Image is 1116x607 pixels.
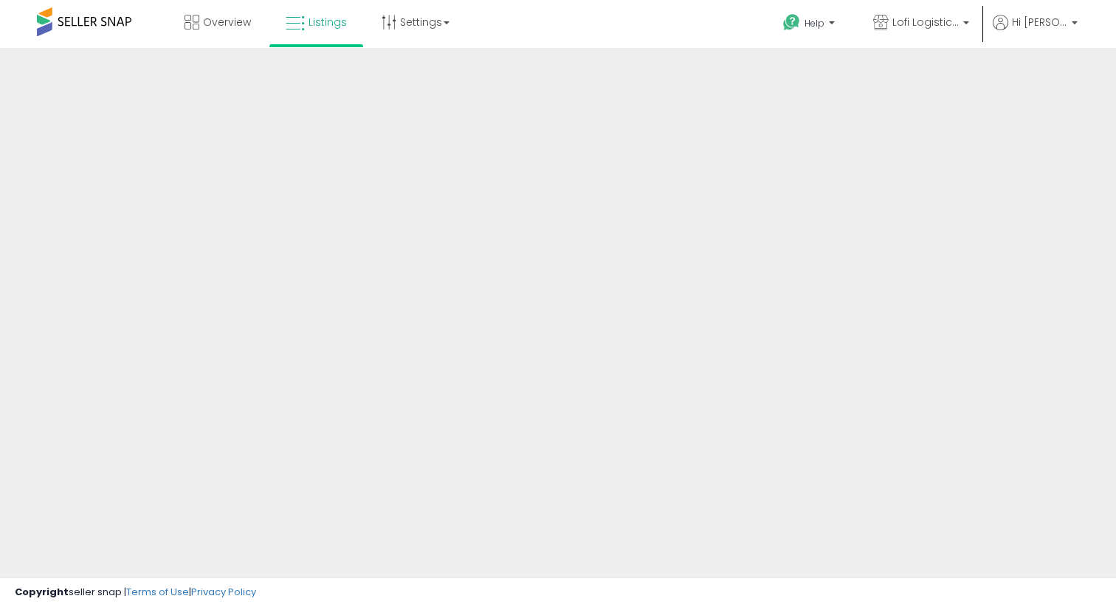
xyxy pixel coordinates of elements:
a: Hi [PERSON_NAME] [993,15,1078,48]
span: Listings [309,15,347,30]
span: Lofi Logistics LLC [892,15,959,30]
i: Get Help [782,13,801,32]
a: Terms of Use [126,585,189,599]
a: Privacy Policy [191,585,256,599]
span: Help [805,17,824,30]
div: seller snap | | [15,586,256,600]
span: Hi [PERSON_NAME] [1012,15,1067,30]
strong: Copyright [15,585,69,599]
a: Help [771,2,850,48]
span: Overview [203,15,251,30]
